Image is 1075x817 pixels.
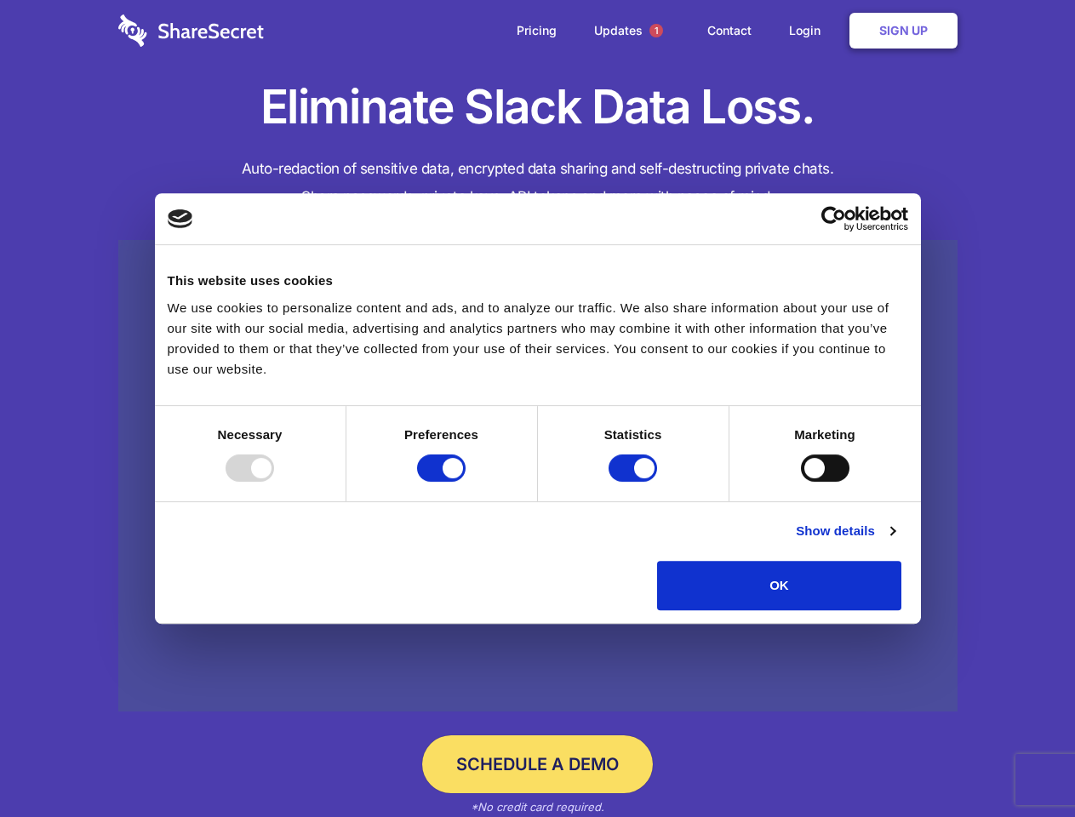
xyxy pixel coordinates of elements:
a: Schedule a Demo [422,735,653,793]
a: Sign Up [849,13,958,49]
img: logo [168,209,193,228]
a: Show details [796,521,895,541]
strong: Statistics [604,427,662,442]
strong: Marketing [794,427,855,442]
h4: Auto-redaction of sensitive data, encrypted data sharing and self-destructing private chats. Shar... [118,155,958,211]
strong: Preferences [404,427,478,442]
strong: Necessary [218,427,283,442]
img: logo-wordmark-white-trans-d4663122ce5f474addd5e946df7df03e33cb6a1c49d2221995e7729f52c070b2.svg [118,14,264,47]
div: We use cookies to personalize content and ads, and to analyze our traffic. We also share informat... [168,298,908,380]
a: Login [772,4,846,57]
a: Usercentrics Cookiebot - opens in a new window [759,206,908,231]
span: 1 [649,24,663,37]
div: This website uses cookies [168,271,908,291]
a: Contact [690,4,769,57]
button: OK [657,561,901,610]
h1: Eliminate Slack Data Loss. [118,77,958,138]
a: Pricing [500,4,574,57]
em: *No credit card required. [471,800,604,814]
a: Wistia video thumbnail [118,240,958,712]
